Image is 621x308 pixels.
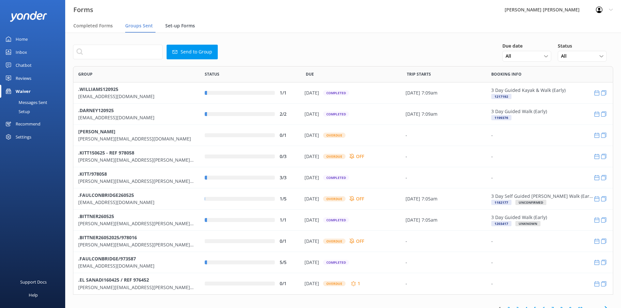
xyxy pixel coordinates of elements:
[280,89,296,96] div: 1/1
[78,86,118,92] b: .WILLIAMS120925
[280,174,296,181] div: 3/3
[323,175,349,180] div: Completed
[10,11,47,22] img: yonder-white-logo.png
[323,154,346,159] div: Overdue
[561,52,570,60] span: All
[167,45,218,59] button: Send to Group
[78,114,195,121] p: [EMAIL_ADDRESS][DOMAIN_NAME]
[78,93,195,100] p: [EMAIL_ADDRESS][DOMAIN_NAME]
[304,110,319,118] p: [DATE]
[4,107,30,116] div: Setup
[73,146,613,167] div: row
[323,281,346,286] div: Overdue
[306,71,314,77] span: Due
[20,275,47,288] div: Support Docs
[323,217,349,223] div: Completed
[16,85,31,98] div: Waiver
[406,132,483,139] div: -
[78,128,115,134] b: [PERSON_NAME]
[73,252,613,273] div: row
[73,125,613,146] div: row
[78,149,134,155] b: .KITT150625 - REF 978058
[78,213,114,219] b: .BITTNER260525
[73,273,613,294] div: row
[406,195,483,202] div: [DATE] 7:05am
[491,174,493,181] div: -
[515,221,540,226] div: UNKNOWN
[304,174,319,181] p: [DATE]
[78,262,195,270] p: [EMAIL_ADDRESS][DOMAIN_NAME]
[78,241,195,248] p: [PERSON_NAME][EMAIL_ADDRESS][PERSON_NAME][DOMAIN_NAME]
[73,167,613,188] div: row
[304,280,319,287] p: [DATE]
[356,195,364,202] p: OFF
[491,214,547,221] p: 3 Day Guided Walk (Early)
[165,22,195,29] span: Set-up Forms
[323,133,346,138] div: Overdue
[406,259,483,266] div: -
[16,72,31,85] div: Reviews
[491,115,511,120] div: 1199376
[304,238,319,245] p: [DATE]
[4,98,65,107] a: Messages Sent
[73,82,613,294] div: grid
[406,110,483,118] div: [DATE] 7:09am
[491,94,511,99] div: 1217192
[406,174,483,181] div: -
[73,188,613,210] div: row
[304,195,319,202] p: [DATE]
[16,117,40,130] div: Recommend
[73,104,613,125] div: row
[491,259,493,266] div: -
[280,110,296,118] div: 2/2
[280,216,296,224] div: 1/1
[491,238,493,245] div: -
[125,22,153,29] span: Groups Sent
[280,238,296,245] div: 0/1
[323,90,349,95] div: Completed
[78,178,195,185] p: [PERSON_NAME][EMAIL_ADDRESS][PERSON_NAME][DOMAIN_NAME]
[491,71,522,77] span: Booking info
[406,153,483,160] div: -
[16,46,27,59] div: Inbox
[491,108,547,115] p: 3 Day Guided Walk (Early)
[280,259,296,266] div: 5/5
[406,216,483,224] div: [DATE] 7:05am
[491,200,511,205] div: 1182177
[558,42,613,50] h5: Status
[323,111,349,117] div: Completed
[304,216,319,224] p: [DATE]
[280,153,296,160] div: 0/3
[78,71,93,77] span: Group
[491,153,493,160] div: -
[356,238,364,245] p: OFF
[323,239,346,244] div: Overdue
[406,280,483,287] div: -
[280,195,296,202] div: 1/5
[323,260,349,265] div: Completed
[78,284,195,291] p: [PERSON_NAME][EMAIL_ADDRESS][PERSON_NAME][DOMAIN_NAME]
[73,5,93,15] h3: Forms
[78,199,195,206] p: [EMAIL_ADDRESS][DOMAIN_NAME]
[4,107,65,116] a: Setup
[491,221,511,226] div: 1203417
[406,238,483,245] div: -
[491,193,594,200] p: 3 Day Self Guided [PERSON_NAME] Walk (Early)
[78,234,137,240] b: .BITTNER26052025/978016
[16,130,31,143] div: Settings
[406,89,483,96] div: [DATE] 7:09am
[407,71,431,77] span: Trip Starts
[502,42,558,50] h5: Due date
[491,280,493,287] div: -
[304,132,319,139] p: [DATE]
[78,192,134,198] b: .FAULCONBRIDGE260525
[280,132,296,139] div: 0/1
[73,22,113,29] span: Completed Forms
[323,196,346,201] div: Overdue
[304,153,319,160] p: [DATE]
[73,231,613,252] div: row
[4,98,47,107] div: Messages Sent
[515,200,546,205] div: Unconfirmed
[73,82,613,104] div: row
[78,255,136,261] b: .FAULCONBRIDGE/973587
